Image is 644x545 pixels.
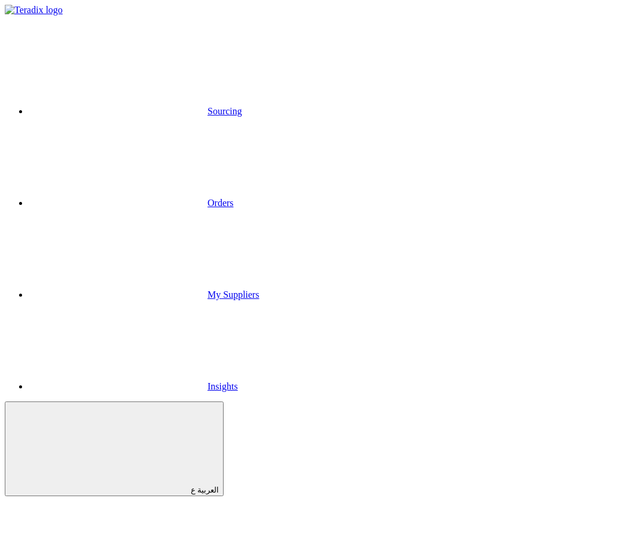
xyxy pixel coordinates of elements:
[5,5,63,15] img: Teradix logo
[29,106,242,116] a: Sourcing
[29,198,234,208] a: Orders
[197,485,219,494] span: العربية
[29,289,259,300] a: My Suppliers
[191,485,196,494] span: ع
[5,401,224,496] button: العربية ع
[29,381,238,391] a: Insights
